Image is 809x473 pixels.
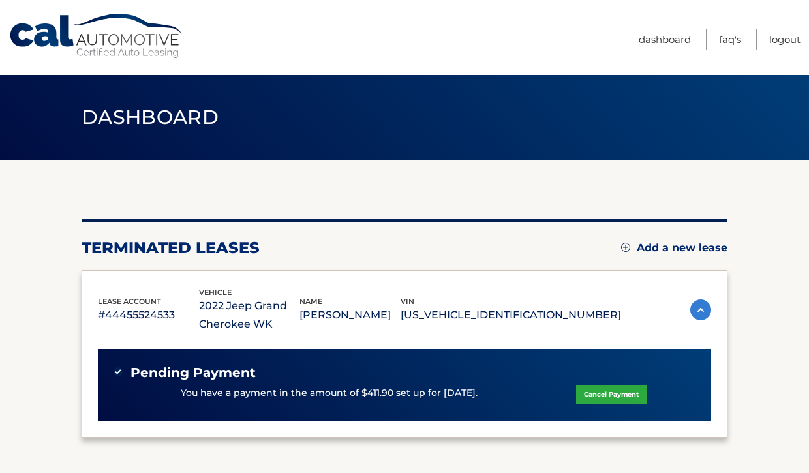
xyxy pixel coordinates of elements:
a: FAQ's [719,29,741,50]
a: Add a new lease [621,241,727,254]
span: name [299,297,322,306]
p: [PERSON_NAME] [299,306,401,324]
h2: terminated leases [82,238,260,258]
a: Logout [769,29,801,50]
span: lease account [98,297,161,306]
span: Pending Payment [130,365,256,381]
a: Dashboard [639,29,691,50]
img: add.svg [621,243,630,252]
img: accordion-active.svg [690,299,711,320]
span: vin [401,297,414,306]
p: You have a payment in the amount of $411.90 set up for [DATE]. [181,386,478,401]
a: Cal Automotive [8,13,185,59]
p: [US_VEHICLE_IDENTIFICATION_NUMBER] [401,306,621,324]
p: #44455524533 [98,306,199,324]
span: Dashboard [82,105,219,129]
a: Cancel Payment [576,385,647,404]
p: 2022 Jeep Grand Cherokee WK [199,297,300,333]
img: check-green.svg [114,367,123,376]
span: vehicle [199,288,232,297]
